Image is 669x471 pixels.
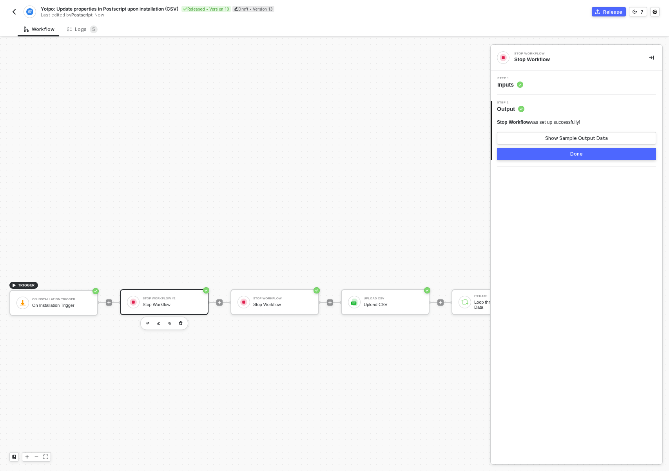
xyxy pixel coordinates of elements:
span: icon-play [438,300,443,305]
div: Iterate [474,295,533,298]
span: icon-versioning [633,9,637,14]
div: Upload CSV [364,297,422,300]
div: Draft • Version 13 [232,6,274,12]
button: edit-cred [143,319,152,328]
span: icon-expand [44,455,48,459]
span: Step 1 [497,77,523,80]
div: Upload CSV [364,302,422,307]
span: Inputs [497,81,523,89]
span: 5 [92,26,95,32]
div: Stop Workflow [143,302,201,307]
span: icon-success-page [424,287,430,293]
button: edit-cred [154,319,163,328]
div: Stop Workflow [253,302,312,307]
span: Stop Workflow [497,120,530,125]
span: icon-collapse-right [649,55,654,60]
span: Postscript [71,12,92,18]
div: 7 [640,9,644,15]
img: icon [351,299,358,306]
img: edit-cred [146,322,149,325]
span: Yotpo: Update properties in Postscript upon installation (CSV) [41,5,178,12]
button: back [9,7,19,16]
div: Released • Version 10 [181,6,231,12]
div: Workflow [24,26,54,33]
img: icon [240,299,247,306]
img: edit-cred [157,322,160,325]
img: integration-icon [500,54,507,61]
span: icon-success-page [92,288,99,294]
div: Done [570,151,583,157]
div: Stop Workflow #2 [143,297,201,300]
span: icon-commerce [595,9,600,14]
span: icon-settings [653,9,657,14]
button: Release [592,7,626,16]
div: On Installation Trigger [32,298,91,301]
div: Stop Workflow [514,56,636,63]
img: copy-block [168,322,171,325]
span: TRIGGER [18,282,35,288]
sup: 5 [90,25,98,33]
div: Stop Workflow [253,297,312,300]
button: 7 [629,7,647,16]
span: Output [497,105,524,113]
div: Step 2Output Stop Workflowwas set up successfully!Show Sample Output DataDone [491,101,662,160]
span: icon-success-page [314,287,320,293]
button: Show Sample Output Data [497,132,656,145]
div: Loop through Upload CSV: Data [474,300,533,310]
span: icon-edit [234,7,238,11]
img: back [11,9,17,15]
div: Show Sample Output Data [545,135,608,141]
button: copy-block [165,319,174,328]
span: Step 2 [497,101,524,104]
span: icon-play [12,283,16,288]
span: icon-play [25,455,29,459]
div: Stop Workflow [514,52,632,55]
div: was set up successfully! [497,119,580,126]
span: icon-play [328,300,332,305]
div: On Installation Trigger [32,303,91,308]
img: icon [130,299,137,306]
span: icon-success-page [203,287,209,293]
span: icon-minus [34,455,39,459]
span: icon-play [217,300,222,305]
span: icon-play [107,300,111,305]
div: Last edited by - Now [41,12,334,18]
button: Done [497,148,656,160]
img: integration-icon [26,8,33,15]
img: icon [19,299,26,306]
img: icon [461,299,468,306]
div: Release [603,9,622,15]
div: Logs [67,25,98,33]
div: Step 1Inputs [491,77,662,89]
